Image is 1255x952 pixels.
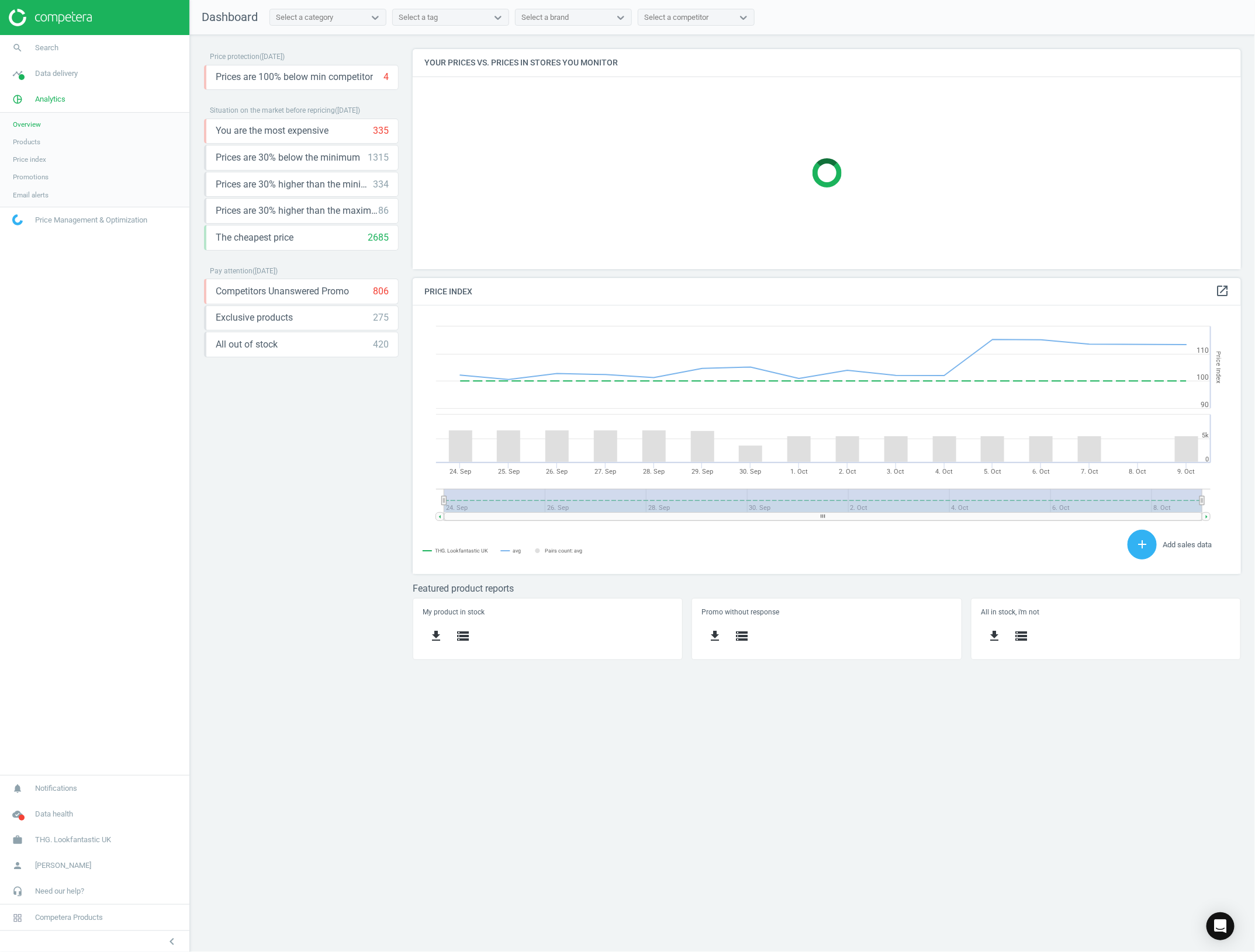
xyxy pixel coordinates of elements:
h5: My product in stock [423,608,673,616]
i: get_app [708,629,722,643]
button: chevron_left [157,934,186,949]
button: add [1128,530,1157,560]
i: notifications [6,777,29,800]
span: Prices are 100% below min competitor [216,71,373,84]
i: search [6,37,29,59]
tspan: 27. Sep [594,468,616,475]
h5: Promo without response [702,608,952,616]
span: Price index [13,155,46,164]
tspan: 2. Oct [839,468,856,475]
button: storage [1008,623,1035,650]
div: Select a brand [521,12,569,23]
span: All out of stock [216,338,278,351]
span: Competera Products [35,912,103,923]
div: 1315 [368,151,389,164]
tspan: 5. Oct [984,468,1001,475]
i: add [1135,537,1149,551]
span: Competitors Unanswered Promo [216,285,349,298]
h3: Featured product reports [413,583,1241,594]
span: Need our help? [35,886,84,897]
text: 0 [1205,456,1209,463]
div: 4 [383,71,389,84]
span: Email alerts [13,190,49,200]
h4: Price Index [413,278,1241,305]
span: THG. Lookfantastic UK [35,835,111,845]
button: get_app [702,623,729,650]
button: storage [450,623,476,650]
tspan: 30. Sep [740,468,762,475]
tspan: THG. Lookfantastic UK [435,548,488,554]
h5: All in stock, i'm not [981,608,1231,616]
text: 5k [1202,432,1209,439]
text: 100 [1197,373,1209,381]
i: person [6,854,29,877]
text: 110 [1197,346,1209,355]
tspan: 8. Oct [1129,468,1147,475]
i: get_app [429,629,443,643]
text: 90 [1201,401,1209,409]
div: Select a category [276,12,333,23]
i: pie_chart_outlined [6,88,29,110]
tspan: 29. Sep [692,468,713,475]
div: 334 [373,178,389,191]
tspan: 24. Sep [450,468,471,475]
span: Add sales data [1163,540,1212,549]
span: Situation on the market before repricing [210,106,335,114]
div: 335 [373,124,389,137]
h4: Your prices vs. prices in stores you monitor [413,49,1241,77]
tspan: 26. Sep [547,468,568,475]
span: Data health [35,809,73,819]
span: Price Management & Optimization [35,215,147,225]
tspan: avg [513,548,521,554]
button: get_app [423,623,450,650]
div: Select a competitor [644,12,708,23]
span: Price protection [210,53,260,61]
button: storage [729,623,756,650]
i: storage [456,629,470,643]
span: Data delivery [35,68,78,79]
span: [PERSON_NAME] [35,860,91,871]
i: chevron_left [165,934,179,948]
tspan: 4. Oct [936,468,953,475]
a: open_in_new [1215,284,1229,299]
img: wGWNvw8QSZomAAAAABJRU5ErkJggg== [12,214,23,225]
span: Pay attention [210,267,253,275]
span: Notifications [35,783,77,794]
span: Promotions [13,172,49,182]
span: The cheapest price [216,231,293,244]
span: Search [35,43,58,53]
span: Products [13,137,40,147]
i: get_app [987,629,1001,643]
span: Dashboard [202,10,258,24]
button: get_app [981,623,1008,650]
span: Analytics [35,94,65,105]
div: 275 [373,311,389,324]
span: Overview [13,120,41,129]
tspan: 9. Oct [1178,468,1195,475]
i: timeline [6,62,29,85]
div: 2685 [368,231,389,244]
div: Select a tag [399,12,438,23]
i: open_in_new [1215,284,1229,298]
span: You are the most expensive [216,124,329,137]
tspan: 6. Oct [1032,468,1050,475]
tspan: 3. Oct [887,468,905,475]
i: headset_mic [6,880,29,902]
tspan: 1. Oct [790,468,808,475]
div: 420 [373,338,389,351]
img: ajHJNr6hYgQAAAAASUVORK5CYII= [9,9,92,26]
div: 86 [378,204,389,217]
tspan: 25. Sep [498,468,520,475]
i: storage [735,629,749,643]
i: cloud_done [6,803,29,825]
span: Exclusive products [216,311,293,324]
tspan: Pairs count: avg [545,548,583,554]
span: Prices are 30% below the minimum [216,151,360,164]
span: ( [DATE] ) [260,53,285,61]
tspan: 7. Oct [1081,468,1098,475]
tspan: 28. Sep [643,468,665,475]
i: work [6,829,29,851]
tspan: Price Index [1215,352,1222,384]
i: storage [1014,629,1028,643]
div: 806 [373,285,389,298]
